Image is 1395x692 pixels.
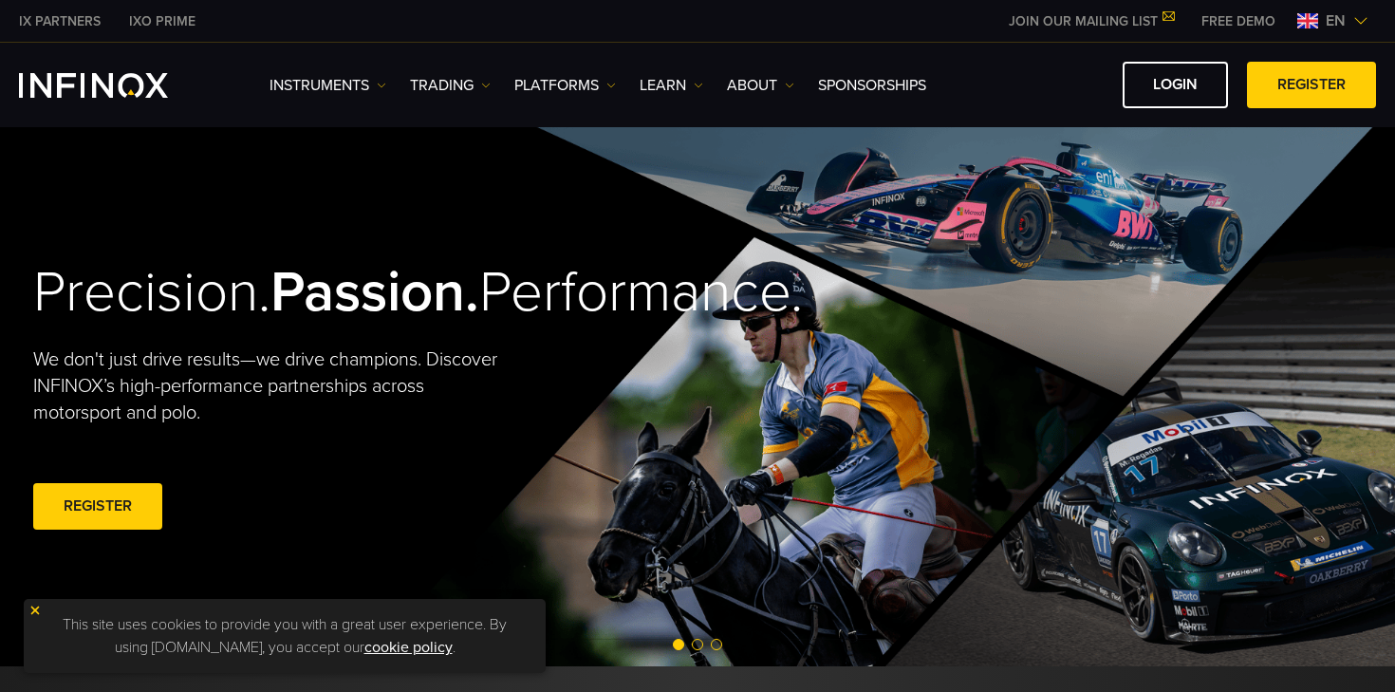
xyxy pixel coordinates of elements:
a: REGISTER [33,483,162,530]
a: REGISTER [1247,62,1376,108]
h2: Precision. Performance. [33,258,631,327]
span: en [1318,9,1353,32]
a: Instruments [270,74,386,97]
span: Go to slide 1 [673,639,684,650]
span: Go to slide 2 [692,639,703,650]
p: We don't just drive results—we drive champions. Discover INFINOX’s high-performance partnerships ... [33,346,512,426]
a: ABOUT [727,74,794,97]
a: JOIN OUR MAILING LIST [995,13,1187,29]
a: INFINOX [5,11,115,31]
a: LOGIN [1123,62,1228,108]
span: Go to slide 3 [711,639,722,650]
a: PLATFORMS [514,74,616,97]
p: This site uses cookies to provide you with a great user experience. By using [DOMAIN_NAME], you a... [33,608,536,664]
a: TRADING [410,74,491,97]
a: Learn [640,74,703,97]
a: INFINOX [115,11,210,31]
a: cookie policy [364,638,453,657]
strong: Passion. [270,258,479,327]
a: INFINOX MENU [1187,11,1290,31]
img: yellow close icon [28,604,42,617]
a: SPONSORSHIPS [818,74,926,97]
a: INFINOX Logo [19,73,213,98]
